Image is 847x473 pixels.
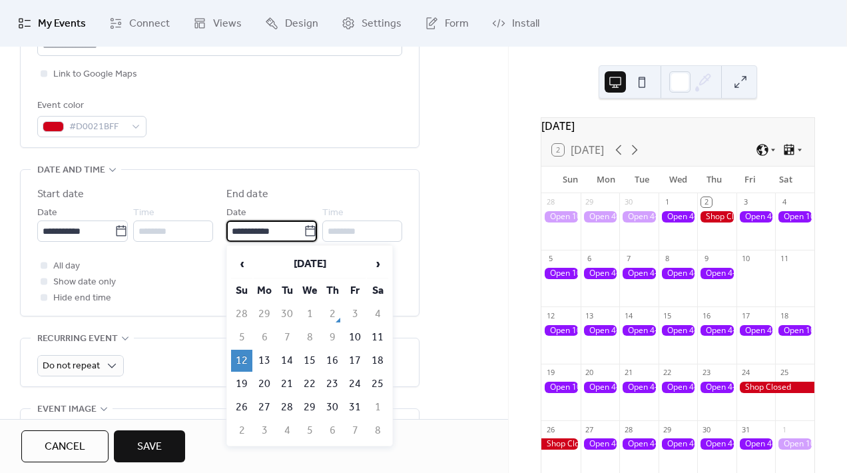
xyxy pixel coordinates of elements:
div: 29 [663,424,673,434]
div: 1 [779,424,789,434]
span: Views [213,16,242,32]
div: 4 [779,197,789,207]
div: Event color [37,98,144,114]
div: Open 4-7pm [619,268,659,279]
div: Open 4-7pm [697,268,736,279]
th: Th [322,280,343,302]
div: Open 4-7pm [697,382,736,393]
span: Link to Google Maps [53,67,137,83]
span: › [368,250,388,277]
div: 15 [663,310,673,320]
div: 31 [740,424,750,434]
td: 5 [231,326,252,348]
div: 12 [545,310,555,320]
div: Open 4-7pm [659,438,698,450]
td: 13 [254,350,275,372]
div: Open 10am-4pm [775,211,814,223]
div: Open 4-7pm [581,268,620,279]
button: Save [114,430,185,462]
div: Open 4-7pm [619,382,659,393]
td: 2 [231,420,252,442]
div: Open 10am-4pm [541,268,581,279]
div: 30 [623,197,633,207]
div: 16 [701,310,711,320]
td: 7 [276,326,298,348]
td: 9 [322,326,343,348]
div: End date [226,187,268,203]
div: 7 [623,254,633,264]
div: 2 [701,197,711,207]
td: 19 [231,373,252,395]
td: 5 [299,420,320,442]
span: Connect [129,16,170,32]
td: 7 [344,420,366,442]
div: 28 [623,424,633,434]
div: 10 [740,254,750,264]
td: 26 [231,396,252,418]
div: Open 4-7pm [619,438,659,450]
div: Shop Closed [697,211,736,223]
td: 18 [367,350,388,372]
div: 9 [701,254,711,264]
span: ‹ [232,250,252,277]
td: 11 [367,326,388,348]
div: Wed [660,167,696,193]
div: 25 [779,368,789,378]
div: 19 [545,368,555,378]
div: 8 [663,254,673,264]
div: Open 10am-4pm [541,211,581,223]
div: Open 4-7pm [697,325,736,336]
span: All day [53,258,80,274]
span: Do not repeat [43,357,100,375]
span: #D0021BFF [69,119,125,135]
span: Event image [37,402,97,418]
span: Show date only [53,274,116,290]
td: 8 [299,326,320,348]
td: 4 [276,420,298,442]
span: Settings [362,16,402,32]
a: My Events [8,5,96,41]
td: 30 [276,303,298,325]
div: Open 4-7pm [736,325,776,336]
th: Sa [367,280,388,302]
span: Install [512,16,539,32]
span: Time [322,205,344,221]
td: 15 [299,350,320,372]
div: Open 4-7pm [697,438,736,450]
td: 14 [276,350,298,372]
td: 23 [322,373,343,395]
button: Cancel [21,430,109,462]
td: 21 [276,373,298,395]
div: Thu [696,167,732,193]
td: 12 [231,350,252,372]
div: Open 4-7pm [659,211,698,223]
div: 28 [545,197,555,207]
a: Install [482,5,549,41]
div: [DATE] [541,118,814,134]
div: 18 [779,310,789,320]
div: Open 10am-4pm [775,438,814,450]
div: Open 10am-4pm [541,382,581,393]
div: 13 [585,310,595,320]
div: Open 10am-4pm [775,325,814,336]
th: Fr [344,280,366,302]
span: Hide end time [53,290,111,306]
td: 31 [344,396,366,418]
td: 20 [254,373,275,395]
td: 27 [254,396,275,418]
div: 29 [585,197,595,207]
a: Connect [99,5,180,41]
span: Recurring event [37,331,118,347]
div: 11 [779,254,789,264]
div: Open 4-7pm [581,211,620,223]
th: Tu [276,280,298,302]
td: 6 [254,326,275,348]
a: Form [415,5,479,41]
td: 16 [322,350,343,372]
div: 6 [585,254,595,264]
span: Save [137,439,162,455]
td: 30 [322,396,343,418]
td: 22 [299,373,320,395]
div: 3 [740,197,750,207]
